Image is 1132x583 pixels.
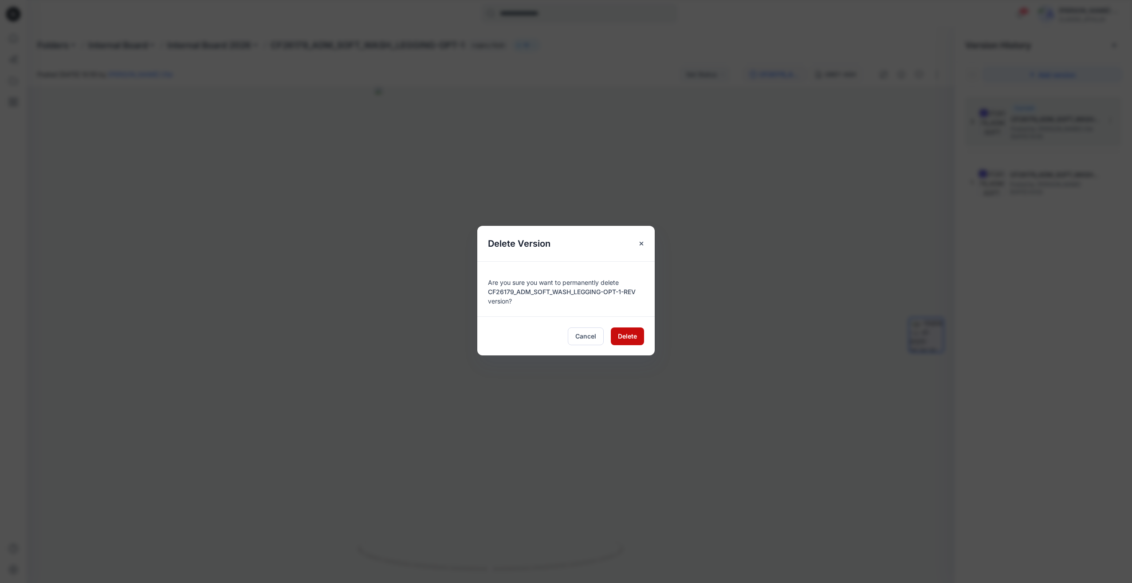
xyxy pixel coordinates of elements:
[575,331,596,341] span: Cancel
[633,236,649,252] button: Close
[488,288,636,295] span: CF26179_ADM_SOFT_WASH_LEGGING-OPT-1-REV
[488,272,644,306] div: Are you sure you want to permanently delete version?
[611,327,644,345] button: Delete
[618,331,637,341] span: Delete
[568,327,604,345] button: Cancel
[477,226,561,261] h5: Delete Version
